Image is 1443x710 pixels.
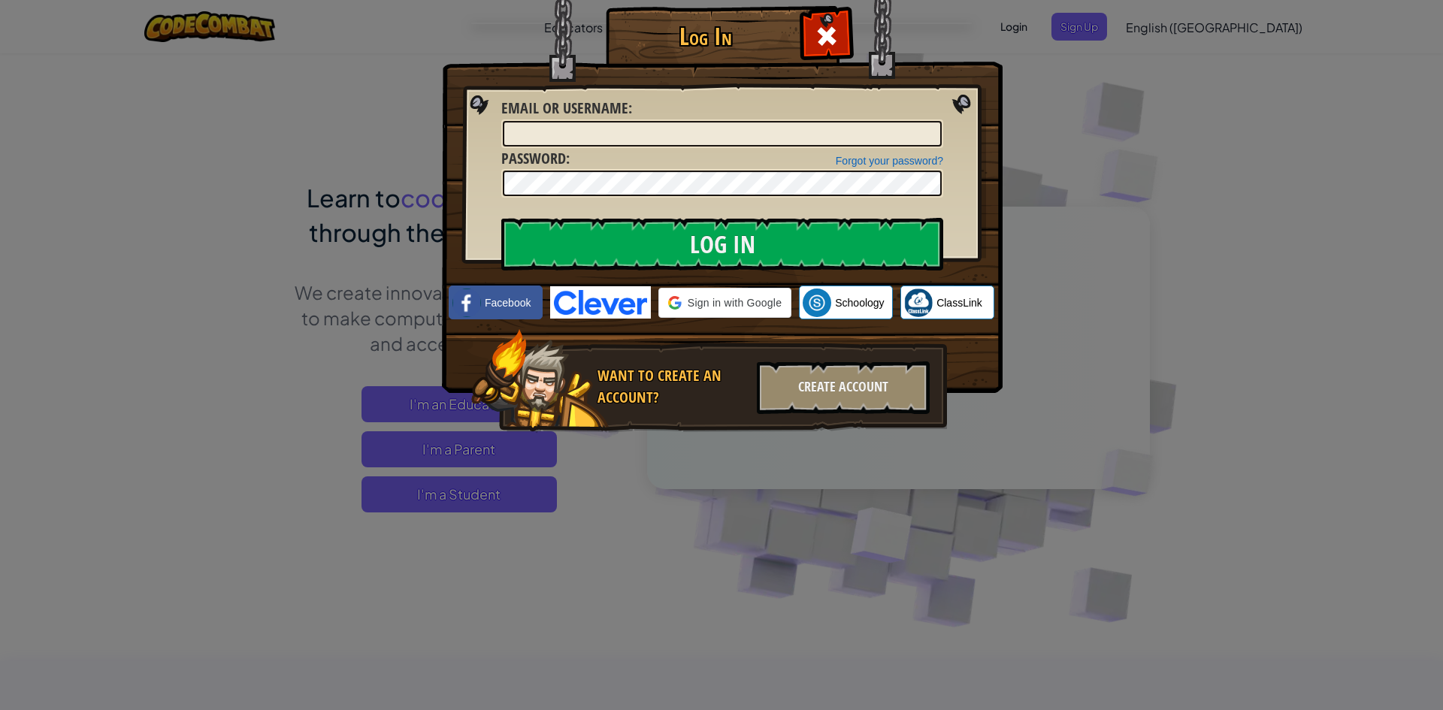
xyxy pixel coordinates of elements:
img: classlink-logo-small.png [904,289,933,317]
img: facebook_small.png [452,289,481,317]
label: : [501,98,632,119]
img: clever-logo-blue.png [550,286,651,319]
span: Sign in with Google [688,295,782,310]
label: : [501,148,570,170]
h1: Log In [610,23,801,50]
div: Sign in with Google [658,288,791,318]
div: Create Account [757,361,930,414]
span: Facebook [485,295,531,310]
img: schoology.png [803,289,831,317]
span: ClassLink [936,295,982,310]
span: Email or Username [501,98,628,118]
input: Log In [501,218,943,270]
div: Want to create an account? [597,365,748,408]
span: Password [501,148,566,168]
span: Schoology [835,295,884,310]
a: Forgot your password? [836,155,943,167]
